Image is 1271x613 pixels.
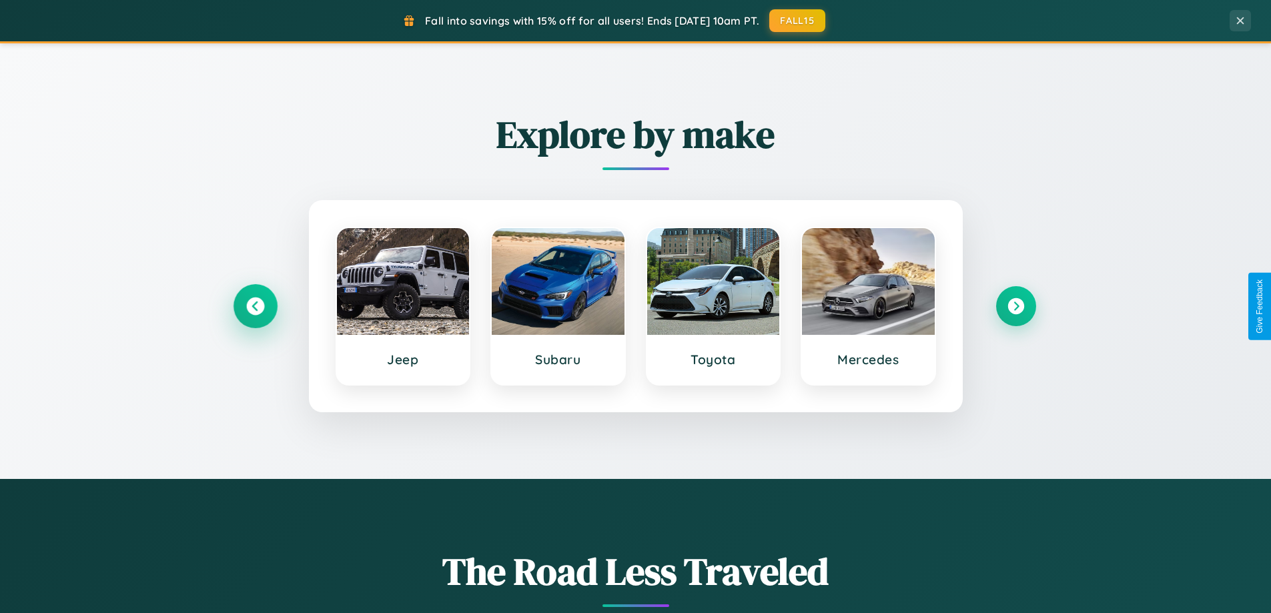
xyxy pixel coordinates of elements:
h2: Explore by make [236,109,1036,160]
span: Fall into savings with 15% off for all users! Ends [DATE] 10am PT. [425,14,759,27]
h1: The Road Less Traveled [236,546,1036,597]
h3: Jeep [350,352,456,368]
h3: Toyota [661,352,767,368]
div: Give Feedback [1255,279,1264,334]
h3: Subaru [505,352,611,368]
button: FALL15 [769,9,825,32]
h3: Mercedes [815,352,921,368]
